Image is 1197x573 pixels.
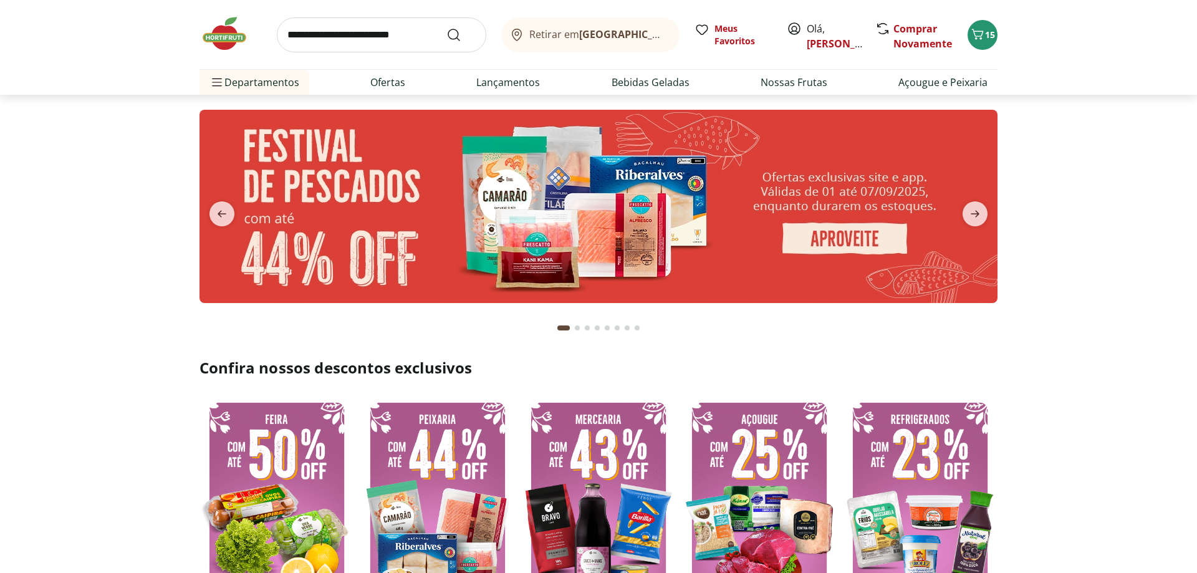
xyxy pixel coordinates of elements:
a: Lançamentos [476,75,540,90]
button: Go to page 3 from fs-carousel [582,313,592,343]
button: next [953,201,997,226]
button: Go to page 7 from fs-carousel [622,313,632,343]
a: Comprar Novamente [893,22,952,51]
a: [PERSON_NAME] [807,37,888,51]
span: Meus Favoritos [714,22,772,47]
a: Açougue e Peixaria [898,75,988,90]
a: Ofertas [370,75,405,90]
button: Go to page 8 from fs-carousel [632,313,642,343]
span: Olá, [807,21,862,51]
h2: Confira nossos descontos exclusivos [199,358,997,378]
a: Nossas Frutas [761,75,827,90]
img: pescados [199,110,997,303]
span: Retirar em [529,29,667,40]
button: Submit Search [446,27,476,42]
input: search [277,17,486,52]
button: Retirar em[GEOGRAPHIC_DATA]/[GEOGRAPHIC_DATA] [501,17,680,52]
button: previous [199,201,244,226]
a: Meus Favoritos [695,22,772,47]
span: 15 [985,29,995,41]
button: Current page from fs-carousel [555,313,572,343]
button: Go to page 6 from fs-carousel [612,313,622,343]
button: Go to page 4 from fs-carousel [592,313,602,343]
button: Go to page 5 from fs-carousel [602,313,612,343]
img: Hortifruti [199,15,262,52]
button: Go to page 2 from fs-carousel [572,313,582,343]
span: Departamentos [209,67,299,97]
a: Bebidas Geladas [612,75,690,90]
b: [GEOGRAPHIC_DATA]/[GEOGRAPHIC_DATA] [579,27,789,41]
button: Carrinho [968,20,997,50]
button: Menu [209,67,224,97]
